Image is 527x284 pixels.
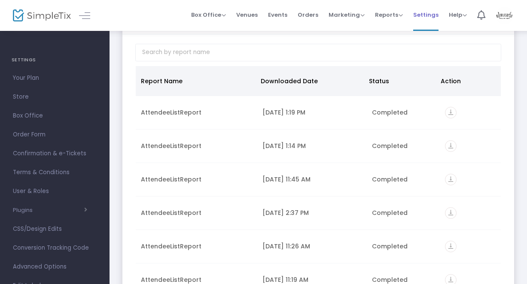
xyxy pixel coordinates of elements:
[372,108,435,117] div: Completed
[372,275,435,284] div: Completed
[13,129,97,140] span: Order Form
[445,174,457,185] i: vertical_align_bottom
[375,11,403,19] span: Reports
[372,175,435,184] div: Completed
[413,4,439,26] span: Settings
[13,148,97,159] span: Confirmation & e-Tickets
[262,175,362,184] div: 7/12/2025 11:45 AM
[372,142,435,150] div: Completed
[445,241,496,252] div: https://go.SimpleTix.com/hp5ow
[372,242,435,251] div: Completed
[13,73,97,84] span: Your Plan
[256,66,363,96] th: Downloaded Date
[141,208,252,217] div: AttendeeListReport
[236,4,258,26] span: Venues
[13,110,97,121] span: Box Office
[141,242,252,251] div: AttendeeListReport
[445,107,496,118] div: https://go.SimpleTix.com/8q0wr
[141,175,252,184] div: AttendeeListReport
[445,107,457,118] i: vertical_align_bottom
[191,11,226,19] span: Box Office
[136,66,256,96] th: Report Name
[445,140,457,152] i: vertical_align_bottom
[135,44,501,61] input: Search by report name
[268,4,287,26] span: Events
[445,207,457,219] i: vertical_align_bottom
[141,108,252,117] div: AttendeeListReport
[298,4,318,26] span: Orders
[372,208,435,217] div: Completed
[141,275,252,284] div: AttendeeListReport
[445,176,457,185] a: vertical_align_bottom
[449,11,467,19] span: Help
[13,167,97,178] span: Terms & Conditions
[13,224,97,235] span: CSS/Design Edits
[12,51,98,69] h4: SETTINGS
[329,11,365,19] span: Marketing
[445,140,496,152] div: https://go.SimpleTix.com/dvah1
[13,207,87,214] button: Plugins
[262,108,362,117] div: 9/22/2025 1:19 PM
[13,91,97,103] span: Store
[445,109,457,118] a: vertical_align_bottom
[262,275,362,284] div: 3/28/2025 11:19 AM
[445,174,496,185] div: https://go.SimpleTix.com/5fcp5
[262,242,362,251] div: 3/28/2025 11:26 AM
[141,142,252,150] div: AttendeeListReport
[262,142,362,150] div: 9/22/2025 1:14 PM
[13,242,97,254] span: Conversion Tracking Code
[364,66,436,96] th: Status
[13,261,97,272] span: Advanced Options
[13,186,97,197] span: User & Roles
[262,208,362,217] div: 6/12/2025 2:37 PM
[445,143,457,151] a: vertical_align_bottom
[445,207,496,219] div: https://go.SimpleTix.com/11drr
[445,241,457,252] i: vertical_align_bottom
[436,66,496,96] th: Action
[445,210,457,218] a: vertical_align_bottom
[445,243,457,252] a: vertical_align_bottom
